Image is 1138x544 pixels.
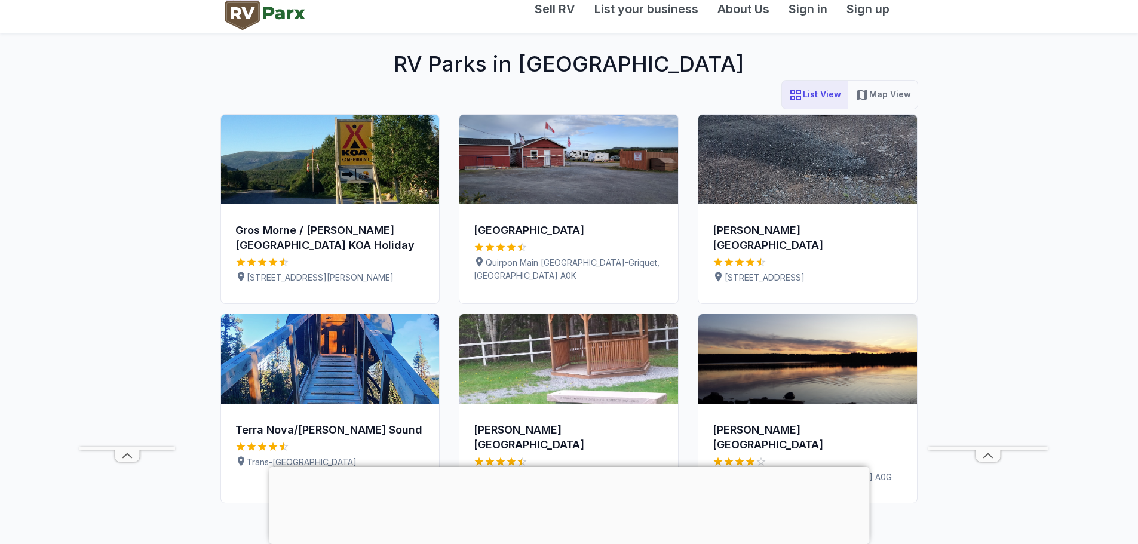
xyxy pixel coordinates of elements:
[221,115,440,204] img: Gros Morne / Norris Point KOA Holiday
[474,423,664,453] div: [PERSON_NAME][GEOGRAPHIC_DATA]
[713,223,903,253] div: [PERSON_NAME] [GEOGRAPHIC_DATA]
[928,88,1048,447] iframe: Advertisement
[220,114,440,304] a: Gros Morne / Norris Point KOA HolidayGros Morne / [PERSON_NAME][GEOGRAPHIC_DATA] KOA Holiday4.5 S...
[235,423,425,438] div: Terra Nova/[PERSON_NAME] Sound
[220,314,440,503] a: Terra Nova/Newman SoundTerra Nova/[PERSON_NAME] Sound4.5 StarsTrans-[GEOGRAPHIC_DATA]
[79,88,175,447] iframe: Advertisement
[713,271,903,284] p: [STREET_ADDRESS]
[698,115,917,204] img: Harold W. Duffett Shriners RV Park
[269,467,869,541] iframe: Advertisement
[713,423,903,453] div: [PERSON_NAME][GEOGRAPHIC_DATA]
[235,456,425,469] p: Trans-[GEOGRAPHIC_DATA]
[459,314,678,404] img: Prince Edward Campgrounds & RV Park
[698,314,917,404] img: Jonathan's Pond Campground
[781,80,918,109] div: List/Map View Toggle
[459,115,678,204] img: Viking RV Park
[781,80,848,109] button: list
[848,80,918,109] button: map
[221,314,440,404] img: Terra Nova/Newman Sound
[698,114,918,304] a: Harold W. Duffett Shriners RV Park[PERSON_NAME] [GEOGRAPHIC_DATA]4.5 Stars[STREET_ADDRESS]
[211,33,928,80] h2: RV Parks in [GEOGRAPHIC_DATA]
[235,223,425,253] div: Gros Morne / [PERSON_NAME][GEOGRAPHIC_DATA] KOA Holiday
[474,256,664,282] p: Quirpon Main [GEOGRAPHIC_DATA]-Griquet, [GEOGRAPHIC_DATA] A0K
[474,223,664,238] div: [GEOGRAPHIC_DATA]
[235,271,425,284] p: [STREET_ADDRESS][PERSON_NAME]
[459,114,679,304] a: Viking RV Park[GEOGRAPHIC_DATA]4.5 StarsQuirpon Main [GEOGRAPHIC_DATA]-Griquet, [GEOGRAPHIC_DATA]...
[459,314,679,503] a: Prince Edward Campgrounds & RV Park[PERSON_NAME][GEOGRAPHIC_DATA]4.5 StarsNL-[STREET_ADDRESS]
[698,314,918,503] a: Jonathan's Pond Campground[PERSON_NAME][GEOGRAPHIC_DATA]4 StarsNL-330 Gander, [GEOGRAPHIC_DATA] A0G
